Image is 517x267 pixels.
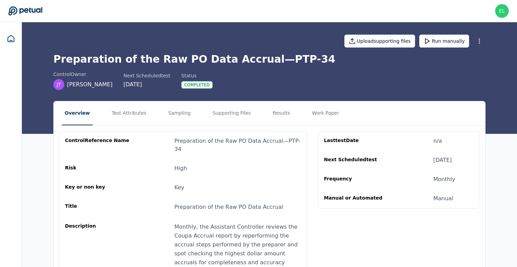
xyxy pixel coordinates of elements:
div: n/a [433,137,442,145]
div: Manual or Automated [324,194,389,203]
div: Monthly [433,175,455,183]
div: Risk [65,164,131,173]
div: control Owner [53,71,112,78]
span: Preparation of the Raw PO Data Accrual [174,204,283,210]
button: Results [270,101,293,125]
a: Dashboard [3,30,19,47]
button: More Options [473,35,486,47]
div: Status [181,72,213,79]
div: Key [174,183,184,192]
div: Last test Date [324,137,389,145]
button: Overview [62,101,93,125]
div: [DATE] [123,80,170,89]
div: [DATE] [433,156,452,164]
div: Next Scheduled test [123,72,170,79]
div: control Reference Name [65,137,131,153]
h1: Preparation of the Raw PO Data Accrual — PTP-34 [53,53,486,65]
nav: Tabs [54,101,485,125]
div: Title [65,203,131,212]
img: eliot+klaviyo@petual.ai [495,4,509,18]
a: Go to Dashboard [8,6,42,16]
button: Uploadsupporting files [344,35,415,48]
div: Completed [181,81,213,89]
div: Next Scheduled test [324,156,389,164]
span: [PERSON_NAME] [67,80,112,89]
button: Work Paper [309,101,342,125]
div: High [174,164,187,173]
div: Key or non key [65,183,131,192]
div: Preparation of the Raw PO Data Accrual — PTP-34 [174,137,301,153]
span: JT [57,81,61,88]
button: Sampling [165,101,194,125]
div: Frequency [324,175,389,183]
button: Run manually [419,35,469,48]
div: Manual [433,194,453,203]
button: Test Attributes [109,101,149,125]
button: Supporting Files [210,101,253,125]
